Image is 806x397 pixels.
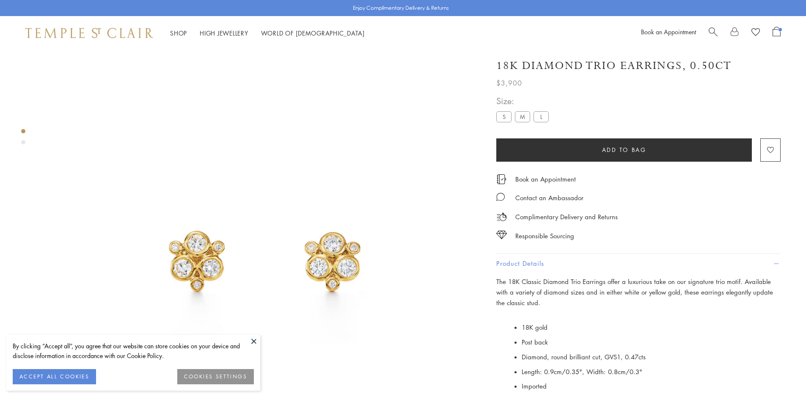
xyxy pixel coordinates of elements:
a: View Wishlist [751,27,760,39]
p: Complimentary Delivery and Returns [515,212,618,222]
span: $3,900 [496,77,522,88]
span: Length: 0.9cm/0.35", Width: 0.8cm/0.3" [522,367,642,376]
nav: Main navigation [170,28,365,39]
a: Open Shopping Bag [773,27,781,39]
span: 18K gold [522,323,547,331]
h1: 18K Diamond Trio Earrings, 0.50ct [496,58,732,73]
iframe: Gorgias live chat messenger [764,357,798,389]
button: COOKIES SETTINGS [177,369,254,384]
div: By clicking “Accept all”, you agree that our website can store cookies on your device and disclos... [13,341,254,361]
img: icon_appointment.svg [496,174,506,184]
a: Book an Appointment [641,28,696,36]
a: World of [DEMOGRAPHIC_DATA]World of [DEMOGRAPHIC_DATA] [261,29,365,37]
a: Search [709,27,718,39]
div: Contact an Ambassador [515,193,583,203]
img: icon_delivery.svg [496,212,507,222]
p: Enjoy Complimentary Delivery & Returns [353,4,449,12]
img: Temple St. Clair [25,28,153,38]
button: Add to bag [496,138,752,162]
a: Book an Appointment [515,174,576,184]
button: Product Details [496,254,781,273]
label: L [534,111,549,122]
img: MessageIcon-01_2.svg [496,193,505,201]
label: M [515,111,530,122]
label: S [496,111,512,122]
div: Product gallery navigation [21,127,25,151]
span: Imported [522,382,547,390]
span: Add to bag [602,145,646,154]
img: icon_sourcing.svg [496,231,507,239]
a: ShopShop [170,29,187,37]
button: ACCEPT ALL COOKIES [13,369,96,384]
span: Post back [522,338,548,346]
span: Diamond, round brilliant cut, GVS1, 0.47cts [522,353,646,361]
div: Responsible Sourcing [515,231,574,241]
span: The 18K Classic Diamond Trio Earrings offer a luxurious take on our signature trio motif. Availab... [496,277,773,307]
a: High JewelleryHigh Jewellery [200,29,248,37]
span: Size: [496,94,552,108]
